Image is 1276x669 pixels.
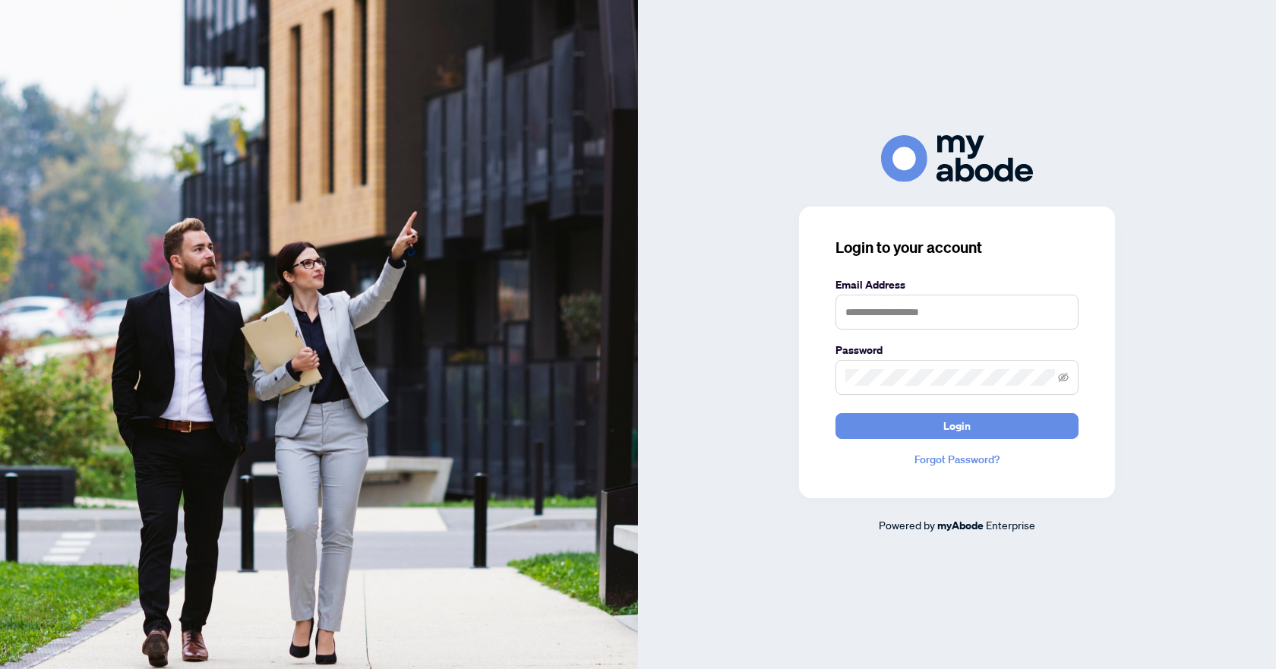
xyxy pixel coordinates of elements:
a: Forgot Password? [835,451,1079,468]
a: myAbode [937,517,984,534]
span: eye-invisible [1058,372,1069,383]
span: Enterprise [986,518,1035,532]
h3: Login to your account [835,237,1079,258]
img: ma-logo [881,135,1033,181]
span: Powered by [879,518,935,532]
label: Password [835,342,1079,358]
label: Email Address [835,276,1079,293]
span: Login [943,414,971,438]
button: Login [835,413,1079,439]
